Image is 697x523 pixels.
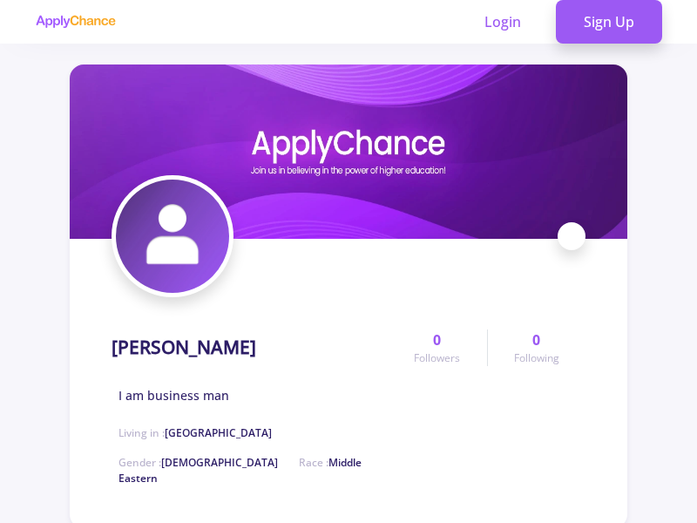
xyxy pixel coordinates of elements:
span: Middle Eastern [118,455,362,486]
img: Ezmaray Haji SOBHANavatar [116,180,229,293]
span: Race : [118,455,362,486]
a: 0Followers [388,329,486,366]
img: applychance logo text only [35,15,116,29]
h1: [PERSON_NAME] [112,336,256,358]
span: I am business man [118,386,229,404]
span: [GEOGRAPHIC_DATA] [165,425,272,440]
span: Living in : [118,425,272,440]
span: Followers [414,350,460,366]
span: 0 [433,329,441,350]
span: [DEMOGRAPHIC_DATA] [161,455,278,470]
img: Ezmaray Haji SOBHANcover image [70,65,627,239]
span: Following [514,350,559,366]
span: Gender : [118,455,278,470]
span: 0 [532,329,540,350]
a: 0Following [487,329,585,366]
